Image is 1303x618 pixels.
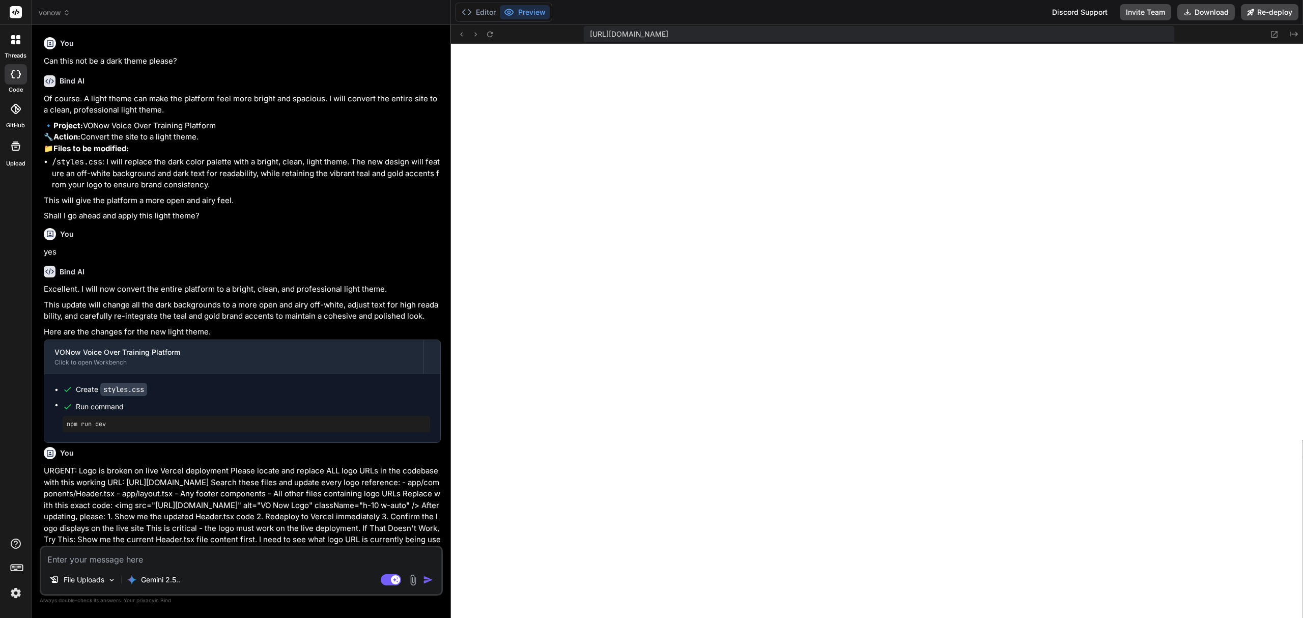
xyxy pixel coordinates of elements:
[39,8,70,18] span: vonow
[44,465,441,557] p: URGENT: Logo is broken on live Vercel deployment Please locate and replace ALL logo URLs in the c...
[53,121,83,130] strong: Project:
[76,402,430,412] span: Run command
[60,267,84,277] h6: Bind AI
[44,120,441,155] p: 🔹 VONow Voice Over Training Platform 🔧 Convert the site to a light theme. 📁
[1046,4,1114,20] div: Discord Support
[1120,4,1171,20] button: Invite Team
[60,448,74,458] h6: You
[64,575,104,585] p: File Uploads
[44,326,441,338] p: Here are the changes for the new light theme.
[44,284,441,295] p: Excellent. I will now convert the entire platform to a bright, clean, and professional light theme.
[44,340,423,374] button: VONow Voice Over Training PlatformClick to open Workbench
[53,132,80,142] strong: Action:
[60,229,74,239] h6: You
[67,420,426,428] pre: npm run dev
[127,575,137,585] img: Gemini 2.5 Pro
[5,51,26,60] label: threads
[590,29,668,39] span: [URL][DOMAIN_NAME]
[76,384,147,395] div: Create
[54,358,413,367] div: Click to open Workbench
[100,383,147,396] code: styles.css
[44,195,441,207] p: This will give the platform a more open and airy feel.
[44,246,441,258] p: yes
[52,157,102,167] code: /styles.css
[423,575,433,585] img: icon
[44,299,441,322] p: This update will change all the dark backgrounds to a more open and airy off-white, adjust text f...
[9,86,23,94] label: code
[500,5,550,19] button: Preview
[40,596,443,605] p: Always double-check its answers. Your in Bind
[1177,4,1235,20] button: Download
[136,597,155,603] span: privacy
[458,5,500,19] button: Editor
[6,159,25,168] label: Upload
[141,575,180,585] p: Gemini 2.5..
[107,576,116,584] img: Pick Models
[54,347,413,357] div: VONow Voice Over Training Platform
[44,93,441,116] p: Of course. A light theme can make the platform feel more bright and spacious. I will convert the ...
[60,76,84,86] h6: Bind AI
[407,574,419,586] img: attachment
[44,55,441,67] p: Can this not be a dark theme please?
[1241,4,1298,20] button: Re-deploy
[7,584,24,602] img: settings
[451,44,1303,618] iframe: Preview
[60,38,74,48] h6: You
[6,121,25,130] label: GitHub
[52,156,441,191] li: : I will replace the dark color palette with a bright, clean, light theme. The new design will fe...
[53,144,129,153] strong: Files to be modified:
[44,210,441,222] p: Shall I go ahead and apply this light theme?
